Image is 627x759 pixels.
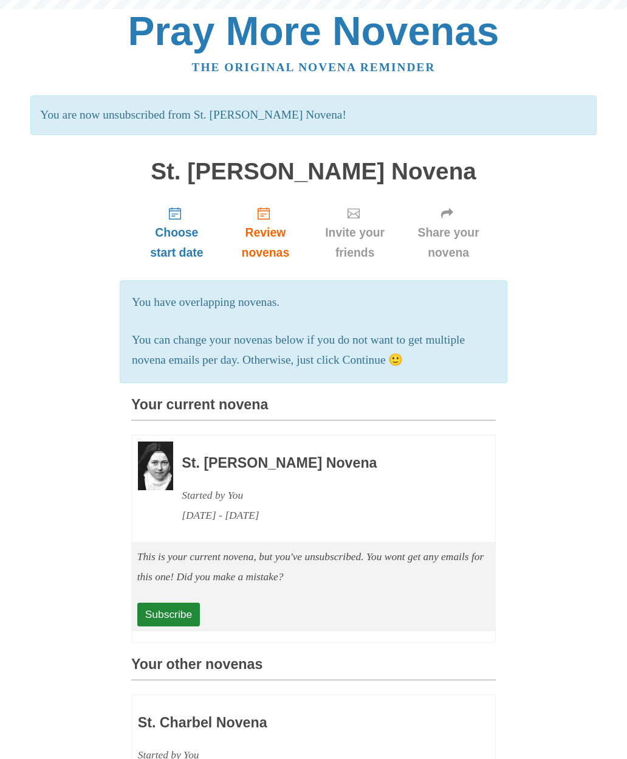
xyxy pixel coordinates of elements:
[128,9,499,54] a: Pray More Novenas
[132,293,495,313] p: You have overlapping novenas.
[235,223,296,263] span: Review novenas
[131,397,496,421] h3: Your current novena
[413,223,484,263] span: Share your novena
[131,657,496,681] h3: Your other novenas
[182,456,462,471] h3: St. [PERSON_NAME] Novena
[30,95,596,135] p: You are now unsubscribed from St. [PERSON_NAME] Novena!
[137,550,484,583] em: This is your current novena, but you've unsubscribed. You wont get any emails for this one! Did y...
[138,442,173,490] img: Novena image
[192,61,436,74] a: The original novena reminder
[401,196,496,269] a: Share your novena
[137,603,200,626] a: Subscribe
[138,715,419,731] h3: St. Charbel Novena
[132,330,495,370] p: You can change your novenas below if you do not want to get multiple novena emails per day. Other...
[131,196,222,269] a: Choose start date
[131,159,496,185] h1: St. [PERSON_NAME] Novena
[321,223,389,263] span: Invite your friends
[143,223,210,263] span: Choose start date
[182,485,462,505] div: Started by You
[222,196,309,269] a: Review novenas
[182,505,462,525] div: [DATE] - [DATE]
[309,196,401,269] a: Invite your friends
